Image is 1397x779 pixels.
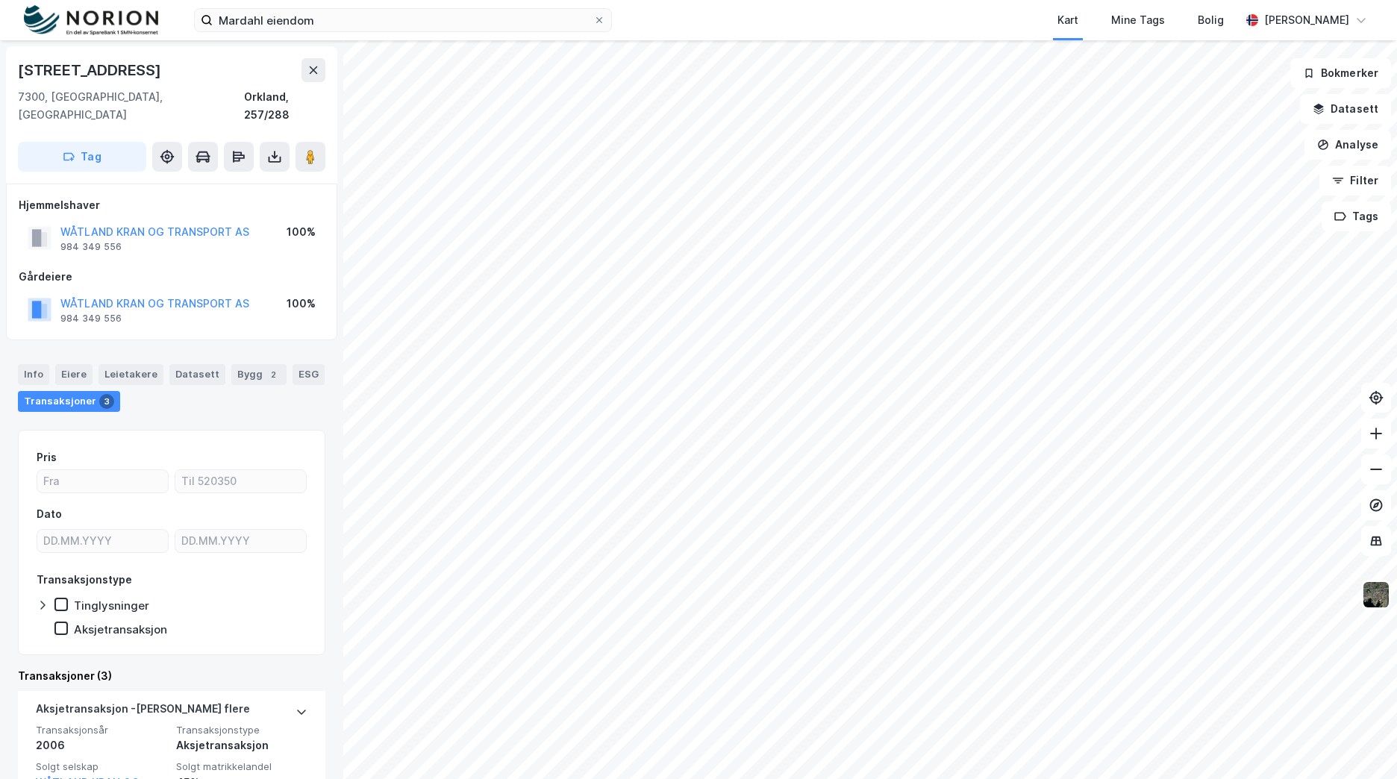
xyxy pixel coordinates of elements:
[176,760,307,773] span: Solgt matrikkelandel
[1322,201,1391,231] button: Tags
[36,700,250,724] div: Aksjetransaksjon - [PERSON_NAME] flere
[169,364,225,385] div: Datasett
[37,448,57,466] div: Pris
[1198,11,1224,29] div: Bolig
[18,58,164,82] div: [STREET_ADDRESS]
[18,364,49,385] div: Info
[1319,166,1391,195] button: Filter
[213,9,593,31] input: Søk på adresse, matrikkel, gårdeiere, leietakere eller personer
[19,196,325,214] div: Hjemmelshaver
[55,364,93,385] div: Eiere
[18,391,120,412] div: Transaksjoner
[37,530,168,552] input: DD.MM.YYYY
[1057,11,1078,29] div: Kart
[60,241,122,253] div: 984 349 556
[1322,707,1397,779] div: Kontrollprogram for chat
[1300,94,1391,124] button: Datasett
[18,142,146,172] button: Tag
[18,88,244,124] div: 7300, [GEOGRAPHIC_DATA], [GEOGRAPHIC_DATA]
[293,364,325,385] div: ESG
[37,470,168,492] input: Fra
[99,364,163,385] div: Leietakere
[24,5,158,36] img: norion-logo.80e7a08dc31c2e691866.png
[176,736,307,754] div: Aksjetransaksjon
[60,313,122,325] div: 984 349 556
[74,598,149,613] div: Tinglysninger
[1322,707,1397,779] iframe: Chat Widget
[37,571,132,589] div: Transaksjonstype
[244,88,325,124] div: Orkland, 257/288
[175,530,306,552] input: DD.MM.YYYY
[99,394,114,409] div: 3
[175,470,306,492] input: Til 520350
[18,667,325,685] div: Transaksjoner (3)
[266,367,281,382] div: 2
[231,364,287,385] div: Bygg
[1362,581,1390,609] img: 9k=
[74,622,167,636] div: Aksjetransaksjon
[287,295,316,313] div: 100%
[287,223,316,241] div: 100%
[36,724,167,736] span: Transaksjonsår
[1304,130,1391,160] button: Analyse
[19,268,325,286] div: Gårdeiere
[1111,11,1165,29] div: Mine Tags
[1264,11,1349,29] div: [PERSON_NAME]
[37,505,62,523] div: Dato
[176,724,307,736] span: Transaksjonstype
[1290,58,1391,88] button: Bokmerker
[36,760,167,773] span: Solgt selskap
[36,736,167,754] div: 2006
